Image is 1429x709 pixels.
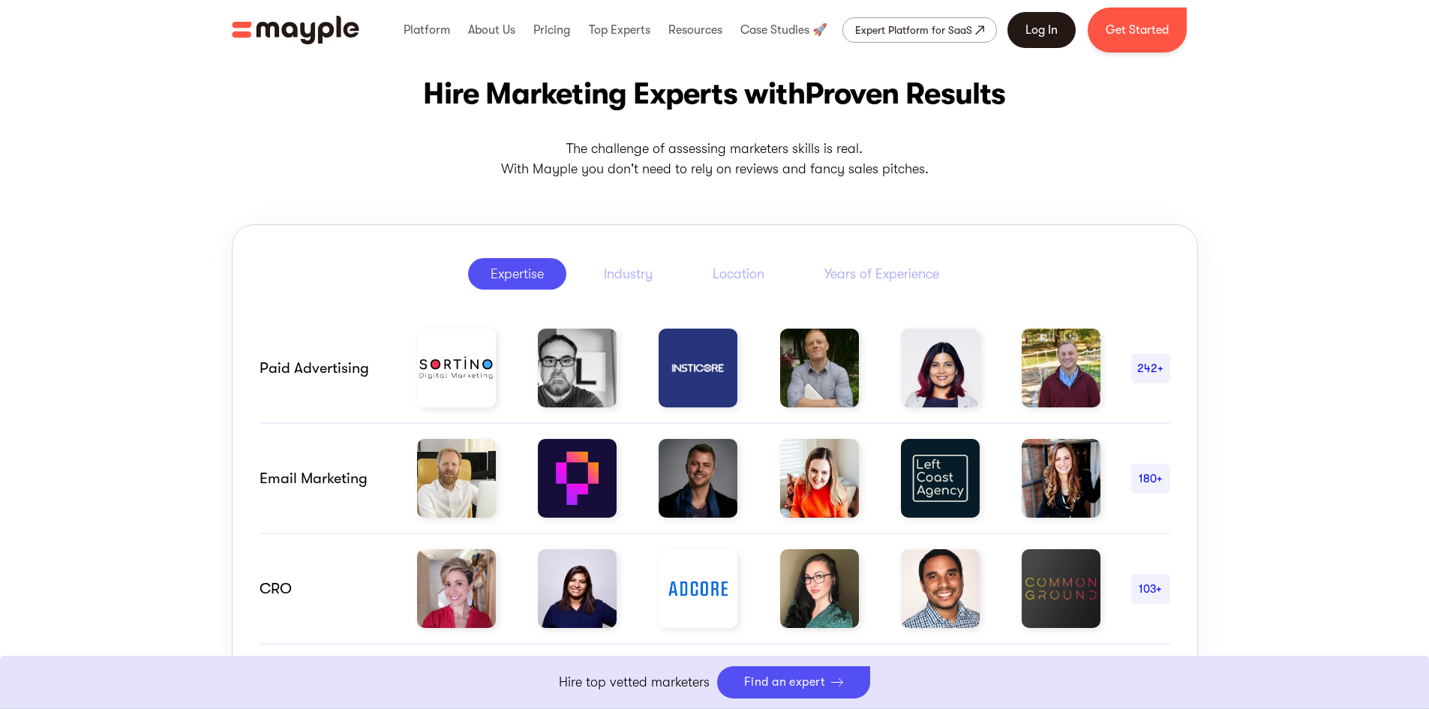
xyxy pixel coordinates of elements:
h2: Hire Marketing Experts with [232,73,1198,115]
a: home [232,16,359,44]
div: Expert Platform for SaaS [855,21,972,39]
div: Platform [400,6,454,54]
a: Expert Platform for SaaS [842,17,997,43]
div: Years of Experience [824,265,939,283]
a: Get Started [1088,8,1187,53]
span: Proven Results [805,77,1006,111]
div: Expertise [491,265,544,283]
p: The challenge of assessing marketers skills is real. With Mayple you don't need to rely on review... [232,139,1198,179]
div: 103+ [1131,580,1170,598]
img: Mayple logo [232,16,359,44]
div: 180+ [1131,470,1170,488]
a: Log In [1007,12,1076,48]
div: 242+ [1131,359,1170,377]
div: Resources [665,6,726,54]
div: Pricing [530,6,574,54]
div: Industry [604,265,653,283]
div: About Us [464,6,519,54]
div: email marketing [260,470,387,488]
div: Top Experts [585,6,654,54]
div: Paid advertising [260,359,387,377]
div: Location [713,265,764,283]
div: CRO [260,580,387,598]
